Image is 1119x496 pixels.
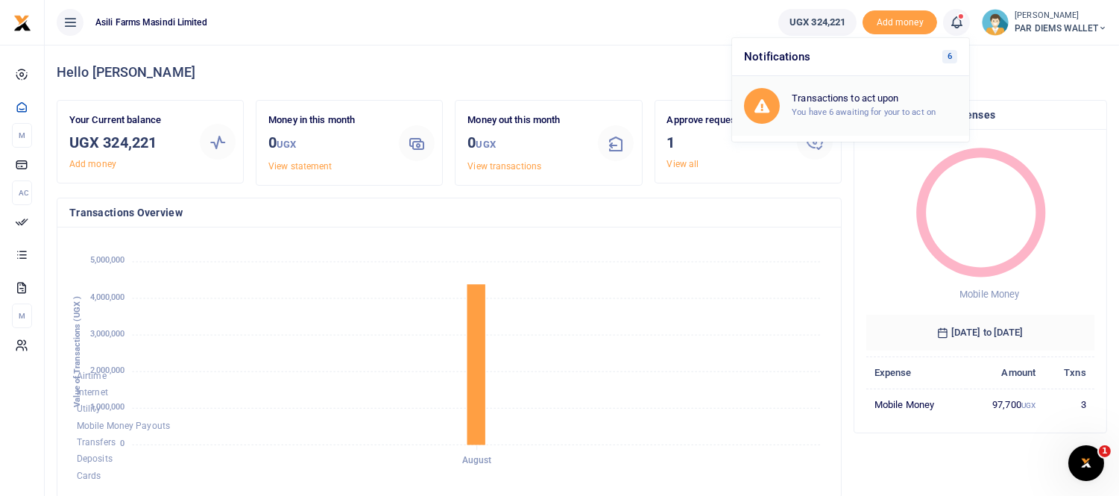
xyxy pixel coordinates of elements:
[120,439,124,448] tspan: 0
[69,204,829,221] h4: Transactions Overview
[792,107,936,117] small: You have 6 awaiting for your to act on
[77,437,116,448] span: Transfers
[982,9,1107,36] a: profile-user [PERSON_NAME] PAR DIEMS WALLET
[268,161,332,172] a: View statement
[959,289,1019,300] span: Mobile Money
[72,296,82,407] text: Value of Transactions (UGX )
[1021,401,1036,409] small: UGX
[667,131,786,154] h3: 1
[1044,357,1094,389] th: Txns
[90,365,125,375] tspan: 2,000,000
[1015,22,1107,35] span: PAR DIEMS WALLET
[863,16,937,27] a: Add money
[667,113,786,128] p: Approve requests
[863,10,937,35] span: Add money
[966,357,1044,389] th: Amount
[90,256,125,266] tspan: 5,000,000
[476,139,495,150] small: UGX
[268,131,387,156] h3: 0
[467,113,586,128] p: Money out this month
[792,92,957,104] h6: Transactions to act upon
[1099,445,1111,457] span: 1
[77,471,101,481] span: Cards
[12,180,32,205] li: Ac
[77,421,170,431] span: Mobile Money Payouts
[982,9,1009,36] img: profile-user
[966,389,1044,421] td: 97,700
[863,10,937,35] li: Toup your wallet
[866,357,966,389] th: Expense
[866,315,1094,351] h6: [DATE] to [DATE]
[69,159,116,169] a: Add money
[268,113,387,128] p: Money in this month
[462,456,492,466] tspan: August
[866,107,1094,123] h4: Top Payments & Expenses
[667,159,699,169] a: View all
[90,402,125,412] tspan: 1,000,000
[69,113,188,128] p: Your Current balance
[69,131,188,154] h3: UGX 324,221
[77,404,101,415] span: Utility
[90,329,125,339] tspan: 3,000,000
[789,15,845,30] span: UGX 324,221
[467,161,541,172] a: View transactions
[277,139,296,150] small: UGX
[1044,389,1094,421] td: 3
[13,16,31,28] a: logo-small logo-large logo-large
[778,9,857,36] a: UGX 324,221
[942,50,958,63] span: 6
[89,16,213,29] span: Asili Farms Masindi Limited
[12,123,32,148] li: M
[467,131,586,156] h3: 0
[90,292,125,302] tspan: 4,000,000
[77,454,113,465] span: Deposits
[1015,10,1107,22] small: [PERSON_NAME]
[77,371,107,381] span: Airtime
[772,9,863,36] li: Wallet ballance
[866,389,966,421] td: Mobile Money
[1068,445,1104,481] iframe: Intercom live chat
[13,14,31,32] img: logo-small
[57,64,1107,81] h4: Hello [PERSON_NAME]
[732,76,969,136] a: Transactions to act upon You have 6 awaiting for your to act on
[732,38,969,76] h6: Notifications
[12,304,32,328] li: M
[77,387,108,398] span: Internet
